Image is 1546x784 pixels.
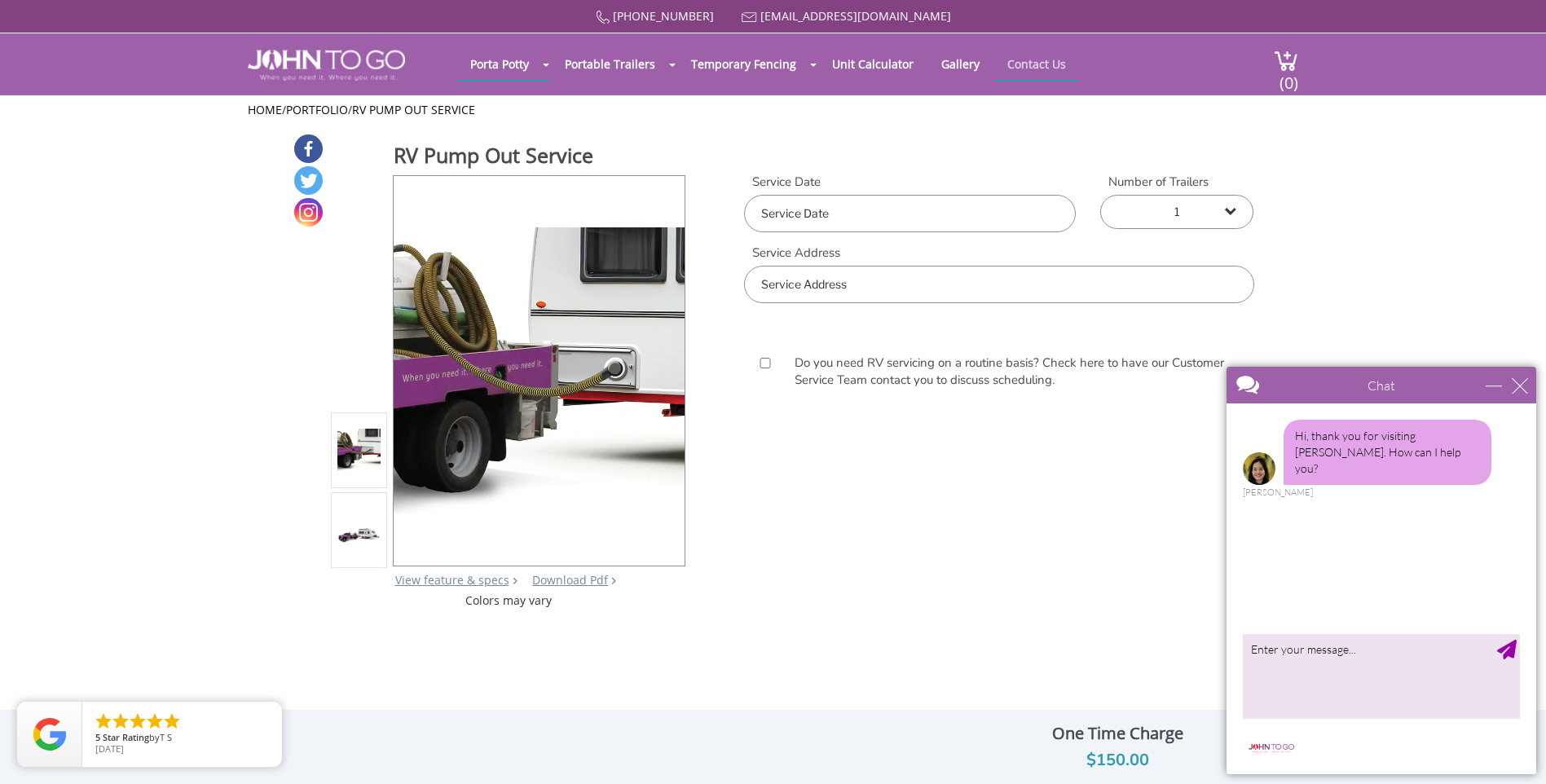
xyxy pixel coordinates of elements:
[921,720,1314,747] div: One Time Charge
[1217,357,1546,784] iframe: Live Chat Box
[33,718,66,751] img: Review Rating
[1100,174,1253,191] label: Number of Trailers
[286,102,348,117] a: Portfolio
[395,572,509,588] a: View feature & specs
[248,102,1298,118] ul: / /
[331,592,687,609] div: Colors may vary
[760,8,951,24] a: [EMAIL_ADDRESS][DOMAIN_NAME]
[95,733,269,744] span: by
[1274,50,1298,72] img: cart a
[458,48,541,80] a: Porta Potty
[248,102,282,117] a: Home
[95,742,124,755] span: [DATE]
[744,266,1253,303] input: Service Address
[820,48,926,80] a: Unit Calculator
[786,355,1241,390] label: Do you need RV servicing on a routine basis? Check here to have our Customer Service Team contact...
[94,711,113,731] li: 
[596,11,610,24] img: Call
[613,8,714,24] a: [PHONE_NUMBER]
[145,711,165,731] li: 
[742,12,757,23] img: Mail
[294,166,323,195] a: Twitter
[248,50,405,81] img: JOHN to go
[111,711,130,731] li: 
[294,198,323,227] a: Instagram
[162,711,182,731] li: 
[394,141,687,174] h1: RV Pump Out Service
[160,731,172,743] span: T S
[929,48,992,80] a: Gallery
[995,48,1078,80] a: Contact Us
[744,174,1076,191] label: Service Date
[744,195,1076,232] input: Service Date
[679,48,808,80] a: Temporary Fencing
[294,134,323,163] a: Facebook
[337,429,381,472] img: Product
[95,731,100,743] span: 5
[337,526,381,543] img: Product
[513,577,518,584] img: right arrow icon
[744,244,1253,262] label: Service Address
[394,227,685,514] img: Product
[352,102,475,117] a: RV Pump Out Service
[103,731,149,743] span: Star Rating
[553,48,667,80] a: Portable Trailers
[611,577,616,584] img: chevron.png
[921,747,1314,773] div: $150.00
[1279,59,1298,94] span: (0)
[532,572,608,588] a: Download Pdf
[128,711,148,731] li: 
